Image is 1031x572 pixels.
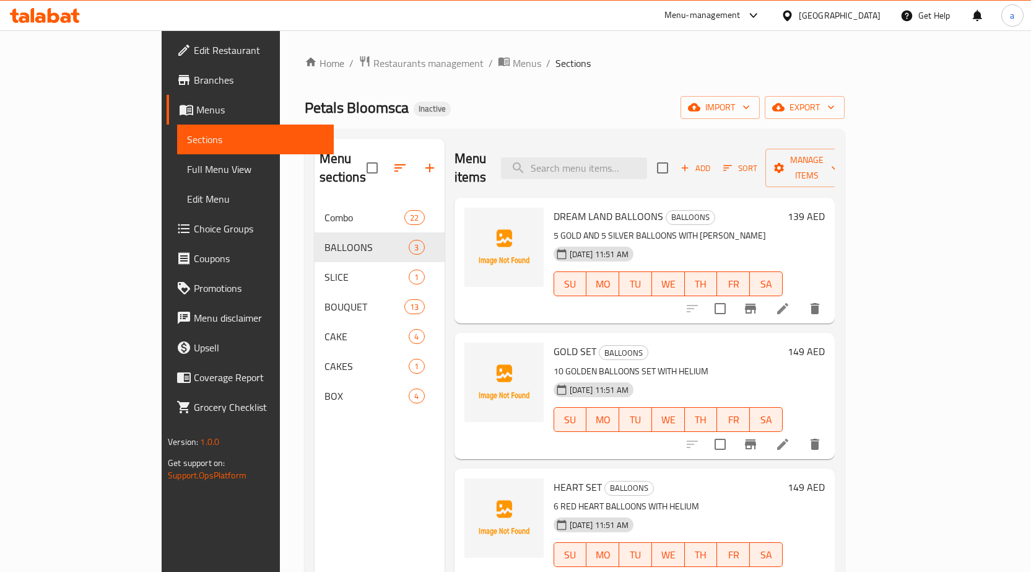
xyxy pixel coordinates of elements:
[624,411,647,429] span: TU
[324,359,409,374] span: CAKES
[315,232,445,262] div: BALLOONS3
[690,275,713,293] span: TH
[619,407,652,432] button: TU
[624,275,647,293] span: TU
[750,542,783,567] button: SA
[717,542,750,567] button: FR
[409,271,424,283] span: 1
[690,411,713,429] span: TH
[690,100,750,115] span: import
[676,159,715,178] button: Add
[315,203,445,232] div: Combo22
[455,149,487,187] h2: Menu items
[722,546,745,564] span: FR
[591,546,614,564] span: MO
[373,56,484,71] span: Restaurants management
[177,154,334,184] a: Full Menu View
[359,55,484,71] a: Restaurants management
[722,275,745,293] span: FR
[765,149,848,187] button: Manage items
[168,434,198,450] span: Version:
[690,546,713,564] span: TH
[168,455,225,471] span: Get support on:
[554,499,783,514] p: 6 RED HEART BALLOONS WITH HELIUM
[755,411,778,429] span: SA
[324,299,405,314] div: BOUQUET
[489,56,493,71] li: /
[554,342,596,361] span: GOLD SET
[409,240,424,255] div: items
[187,191,324,206] span: Edit Menu
[187,162,324,177] span: Full Menu View
[685,271,718,296] button: TH
[775,437,790,452] a: Edit menu item
[555,56,591,71] span: Sections
[409,270,424,284] div: items
[800,294,830,323] button: delete
[194,400,324,415] span: Grocery Checklist
[775,301,790,316] a: Edit menu item
[167,244,334,273] a: Coupons
[167,65,334,95] a: Branches
[405,301,424,313] span: 13
[554,542,587,567] button: SU
[305,94,409,121] span: Petals Bloomsca
[652,407,685,432] button: WE
[167,392,334,422] a: Grocery Checklist
[707,296,733,322] span: Select to update
[324,270,409,284] span: SLICE
[717,271,750,296] button: FR
[681,96,760,119] button: import
[305,55,845,71] nav: breadcrumb
[591,411,614,429] span: MO
[788,478,825,496] h6: 149 AED
[715,159,765,178] span: Sort items
[513,56,541,71] span: Menus
[187,132,324,147] span: Sections
[619,542,652,567] button: TU
[324,329,409,344] span: CAKE
[586,542,619,567] button: MO
[1010,9,1014,22] span: a
[464,208,544,287] img: DREAM LAND BALLOONS
[315,292,445,322] div: BOUQUET13
[409,242,424,253] span: 3
[800,429,830,459] button: delete
[599,345,648,360] div: BALLOONS
[554,228,783,244] p: 5 GOLD AND 5 SILVER BALLOONS WITH [PERSON_NAME]
[736,294,765,323] button: Branch-specific-item
[414,102,451,117] div: Inactive
[324,389,409,403] span: BOX
[464,478,544,558] img: HEART SET
[799,9,881,22] div: [GEOGRAPHIC_DATA]
[652,271,685,296] button: WE
[554,271,587,296] button: SU
[723,161,757,175] span: Sort
[586,407,619,432] button: MO
[554,478,602,496] span: HEART SET
[565,519,633,531] span: [DATE] 11:51 AM
[717,407,750,432] button: FR
[177,125,334,154] a: Sections
[755,546,778,564] span: SA
[657,411,680,429] span: WE
[194,251,324,266] span: Coupons
[666,210,715,225] div: BALLOONS
[657,275,680,293] span: WE
[324,240,409,255] span: BALLOONS
[657,546,680,564] span: WE
[565,249,633,260] span: [DATE] 11:51 AM
[498,55,541,71] a: Menus
[320,149,367,187] h2: Menu sections
[652,542,685,567] button: WE
[324,210,405,225] span: Combo
[775,152,838,183] span: Manage items
[194,43,324,58] span: Edit Restaurant
[554,407,587,432] button: SU
[619,271,652,296] button: TU
[359,155,385,181] span: Select all sections
[707,431,733,457] span: Select to update
[315,262,445,292] div: SLICE1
